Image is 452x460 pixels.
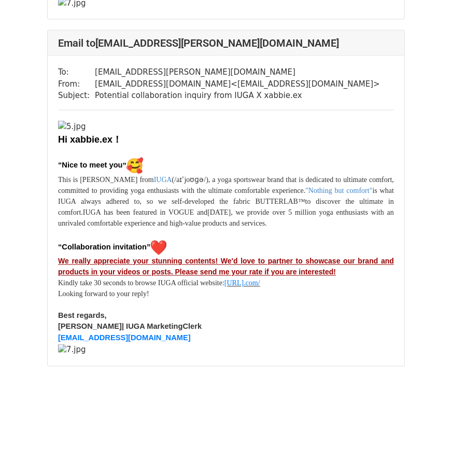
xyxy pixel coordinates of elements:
[112,134,122,145] font: ！
[95,90,380,102] td: Potential collaboration inquiry from IUGA X xabbie.ex
[58,323,122,331] span: [PERSON_NAME]
[58,312,107,320] span: Best regards,
[58,243,62,252] span: “
[58,78,95,90] td: From:
[122,323,183,331] span: | IUGA Marketing
[265,219,267,227] span: .
[58,66,95,78] td: To:
[58,280,224,287] span: Kindly take 30 seconds to browse IUGA official website:
[147,243,167,252] span: ”
[183,323,202,331] span: Clerk
[58,176,208,184] span: This is [PERSON_NAME] from (/aɪˈjoʊɡə/)
[58,37,394,49] h4: Email to [EMAIL_ADDRESS][PERSON_NAME][DOMAIN_NAME]
[58,134,112,145] font: Hi xabbie.ex
[123,161,143,170] span: ”
[208,176,390,184] span: , a yoga sportswear brand that is dedicated to ultimate comfor
[126,158,143,174] img: 🥰
[95,78,380,90] td: [EMAIL_ADDRESS][DOMAIN_NAME] < [EMAIL_ADDRESS][DOMAIN_NAME] >
[95,66,380,78] td: [EMAIL_ADDRESS][PERSON_NAME][DOMAIN_NAME]
[58,208,394,227] span: [DATE], we provide over 5 million yoga enthusiasts with an unrivaled comfortable experience and h...
[58,90,95,102] td: Subject:
[150,240,167,256] img: ❤️
[58,187,394,205] span: is what IUGA always adhered to, so we self-developed the fabric BUTTERLAB™
[58,257,228,266] u: We really appreciate your stunning contents! W
[58,290,149,298] font: Looking forward to your reply!
[62,161,122,170] span: Nice to meet you
[62,243,147,252] span: Collaboration invitation
[58,344,86,356] img: 7.jpg
[305,187,308,194] font: "
[224,280,260,287] a: [URL].com/
[58,334,191,342] a: [EMAIL_ADDRESS][DOMAIN_NAME]
[58,161,62,170] span: “
[83,208,207,216] span: IUGA has been featured in VOGUE and
[154,176,172,184] font: IUGA
[58,121,86,133] img: 5.jpg
[400,410,452,460] div: 聊天小组件
[400,410,452,460] iframe: Chat Widget
[308,187,373,194] font: Nothing but comfort"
